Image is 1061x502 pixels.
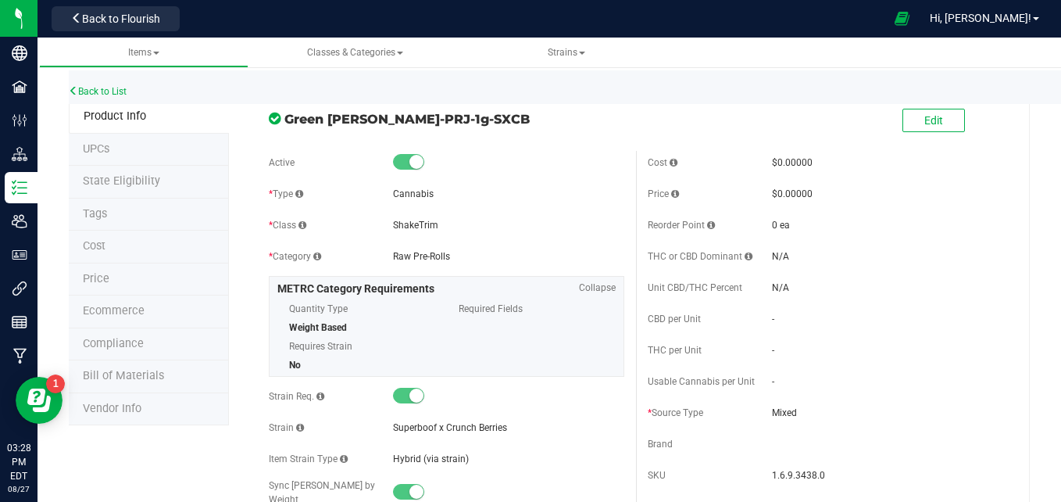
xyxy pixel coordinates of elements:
span: Weight Based [289,322,347,333]
span: Collapse [579,281,616,295]
inline-svg: User Roles [12,247,27,263]
button: Edit [902,109,965,132]
button: Back to Flourish [52,6,180,31]
span: Required Fields [459,297,605,321]
span: Reorder Point [648,220,715,231]
span: Strain [269,422,304,433]
inline-svg: Inventory [12,180,27,195]
span: Source Type [648,407,703,418]
span: $0.00000 [772,157,813,168]
span: Bill of Materials [83,369,164,382]
span: ShakeTrim [393,220,438,231]
span: Compliance [83,337,144,350]
inline-svg: Company [12,45,27,61]
span: Vendor Info [83,402,141,415]
span: Edit [924,114,943,127]
span: Tag [83,207,107,221]
span: $0.00000 [772,188,813,199]
span: N/A [772,282,789,293]
span: Requires Strain [289,335,435,358]
inline-svg: Users [12,213,27,229]
span: - [772,345,774,356]
span: Tag [83,142,109,156]
span: 0 ea [772,220,790,231]
span: CBD per Unit [648,314,701,325]
span: Product Info [84,109,146,123]
span: Price [648,188,679,199]
span: Ecommerce [83,304,145,317]
span: Strains [548,47,585,58]
span: Strain Req. [269,391,324,402]
inline-svg: Facilities [12,79,27,95]
iframe: Resource center unread badge [46,375,65,393]
inline-svg: Manufacturing [12,348,27,364]
span: - [772,314,774,325]
span: No [289,360,301,371]
iframe: Resource center [16,377,63,424]
span: Usable Cannabis per Unit [648,376,755,387]
span: THC or CBD Dominant [648,251,752,262]
a: Back to List [69,86,127,97]
span: Active [269,157,295,168]
span: Classes & Categories [307,47,403,58]
span: Cannabis [393,188,434,199]
span: Quantity Type [289,297,435,321]
span: Price [83,272,109,285]
span: Class [269,220,306,231]
span: Mixed [772,406,1003,420]
p: 08/27 [7,483,30,495]
span: SKU [648,470,666,481]
p: 03:28 PM EDT [7,441,30,483]
span: Type [269,188,303,199]
span: Green [PERSON_NAME]-PRJ-1g-SXCB [284,109,624,128]
span: Unit CBD/THC Percent [648,282,742,293]
span: Items [128,47,159,58]
span: Hi, [PERSON_NAME]! [930,12,1031,24]
span: Tag [83,174,160,188]
inline-svg: Integrations [12,281,27,296]
inline-svg: Reports [12,314,27,330]
span: Hybrid (via strain) [393,454,469,464]
span: Cost [83,239,105,253]
span: - [772,376,774,387]
span: THC per Unit [648,345,702,356]
span: N/A [772,251,789,262]
span: Back to Flourish [82,13,160,25]
span: Raw Pre-Rolls [393,251,450,262]
span: In Sync [269,110,280,127]
span: Item Strain Type [269,454,348,464]
span: Brand [648,439,673,450]
span: Cost [648,157,677,168]
span: METRC Category Requirements [277,282,434,295]
span: Open Ecommerce Menu [884,3,920,34]
inline-svg: Configuration [12,113,27,128]
span: Superboof x Crunch Berries [393,422,507,433]
span: Category [269,251,321,262]
inline-svg: Distribution [12,146,27,162]
span: 1.6.9.3438.0 [772,468,1003,482]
